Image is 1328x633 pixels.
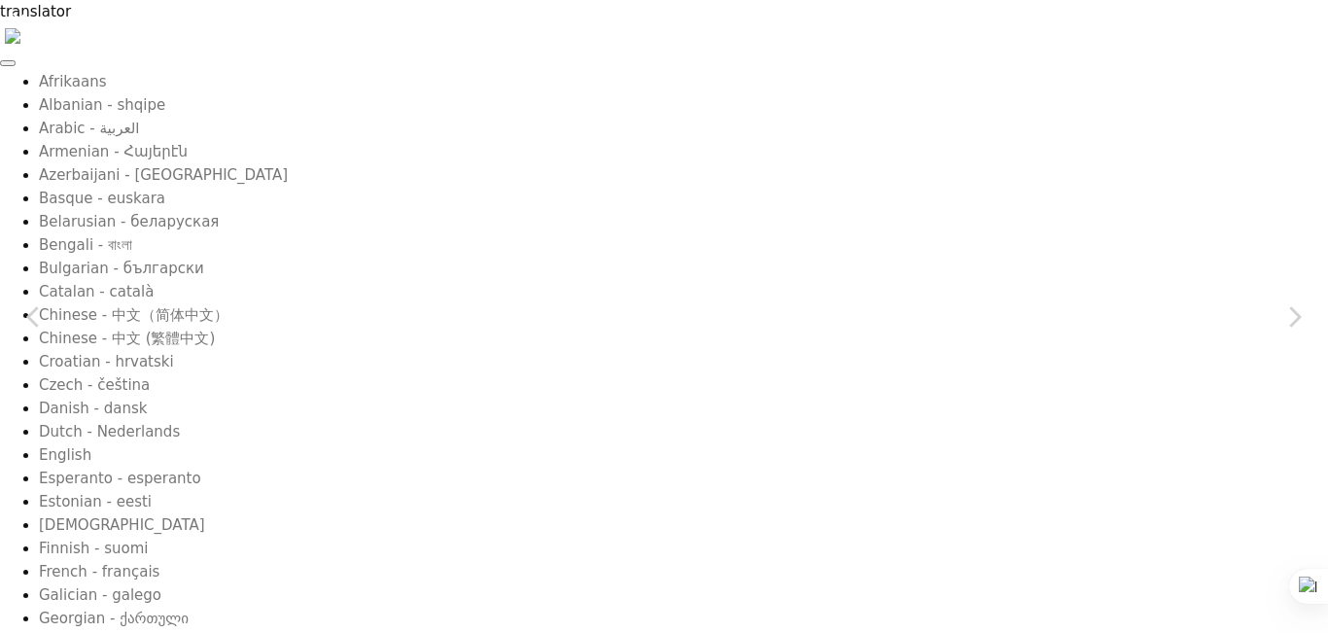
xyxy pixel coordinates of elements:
[39,400,147,417] a: Danish - dansk
[39,143,188,160] a: Armenian - Հայերէն
[39,96,165,114] a: Albanian - shqipe
[39,190,165,207] a: Basque - euskara
[39,446,91,464] a: English
[39,353,174,370] a: Croatian - hrvatski
[39,586,161,604] a: Galician - galego
[39,516,205,534] a: [DEMOGRAPHIC_DATA]
[39,610,189,627] a: Georgian - ქართული
[39,283,154,300] a: Catalan - català
[39,423,180,440] a: Dutch - Nederlands
[39,540,148,557] a: Finnish - suomi
[39,120,140,137] a: Arabic - ‎‫العربية‬‎
[39,166,288,184] a: Azerbaijani - [GEOGRAPHIC_DATA]
[39,213,219,230] a: Belarusian - беларуская
[39,563,159,580] a: French - français
[39,493,152,510] a: Estonian - eesti
[39,236,132,254] a: Bengali - বাংলা
[39,260,204,277] a: Bulgarian - български
[39,376,150,394] a: Czech - čeština
[1260,224,1328,410] a: Suivant
[39,306,228,324] a: Chinese - 中文（简体中文）
[39,73,106,90] a: Afrikaans
[39,330,215,347] a: Chinese - 中文 (繁體中文)
[39,470,201,487] a: Esperanto - esperanto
